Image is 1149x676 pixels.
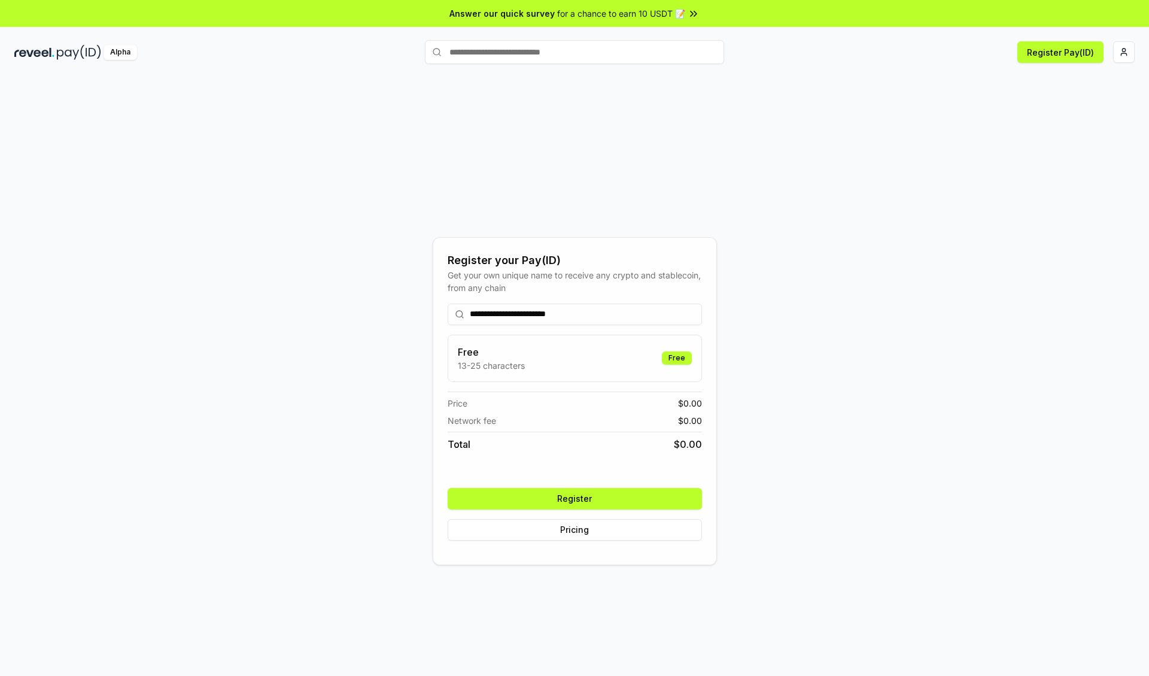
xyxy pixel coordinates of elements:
[448,252,702,269] div: Register your Pay(ID)
[448,437,470,451] span: Total
[448,414,496,427] span: Network fee
[674,437,702,451] span: $ 0.00
[57,45,101,60] img: pay_id
[557,7,685,20] span: for a chance to earn 10 USDT 📝
[14,45,54,60] img: reveel_dark
[678,414,702,427] span: $ 0.00
[458,359,525,372] p: 13-25 characters
[1017,41,1104,63] button: Register Pay(ID)
[448,397,467,410] span: Price
[678,397,702,410] span: $ 0.00
[458,345,525,359] h3: Free
[104,45,137,60] div: Alpha
[448,488,702,510] button: Register
[449,7,555,20] span: Answer our quick survey
[448,519,702,541] button: Pricing
[662,351,692,365] div: Free
[448,269,702,294] div: Get your own unique name to receive any crypto and stablecoin, from any chain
